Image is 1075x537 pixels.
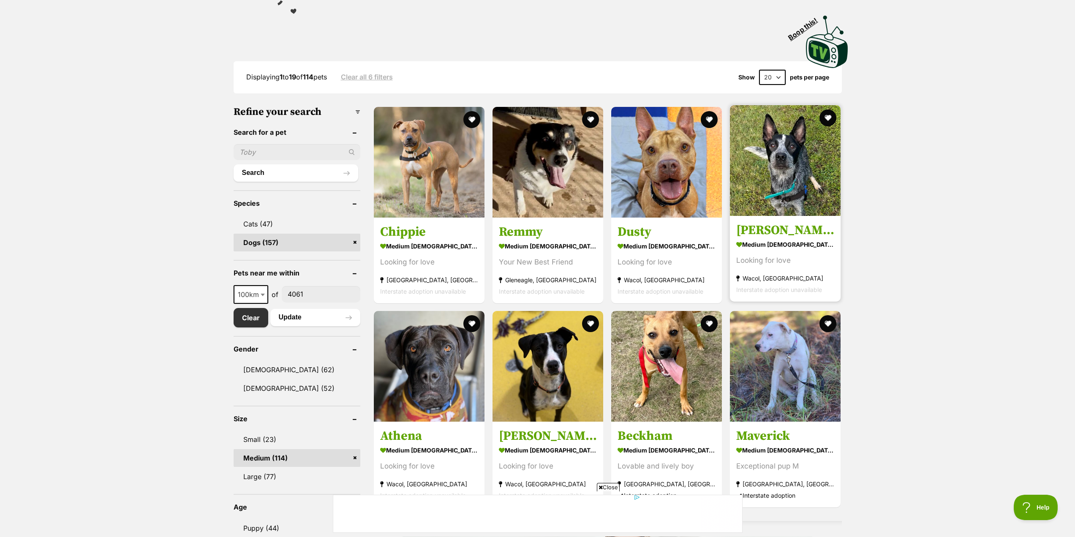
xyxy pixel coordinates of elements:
[736,238,834,250] strong: medium [DEMOGRAPHIC_DATA] Dog
[618,240,716,252] strong: medium [DEMOGRAPHIC_DATA] Dog
[234,144,360,160] input: Toby
[234,431,360,448] a: Small (23)
[380,240,478,252] strong: medium [DEMOGRAPHIC_DATA] Dog
[790,74,829,81] label: pets per page
[499,240,597,252] strong: medium [DEMOGRAPHIC_DATA] Dog
[270,309,360,326] button: Update
[730,215,841,301] a: [PERSON_NAME] medium [DEMOGRAPHIC_DATA] Dog Looking for love Wacol, [GEOGRAPHIC_DATA] Interstate ...
[736,272,834,283] strong: Wacol, [GEOGRAPHIC_DATA]
[341,73,393,81] a: Clear all 6 filters
[618,224,716,240] h3: Dusty
[618,274,716,285] strong: Wacol, [GEOGRAPHIC_DATA]
[234,345,360,353] header: Gender
[582,111,599,128] button: favourite
[234,503,360,511] header: Age
[499,478,597,490] strong: Wacol, [GEOGRAPHIC_DATA]
[234,415,360,423] header: Size
[234,215,360,233] a: Cats (47)
[234,519,360,537] a: Puppy (44)
[234,285,268,304] span: 100km
[736,461,834,472] div: Exceptional pup M
[234,289,267,300] span: 100km
[380,428,478,444] h3: Athena
[736,286,822,293] span: Interstate adoption unavailable
[374,217,484,303] a: Chippie medium [DEMOGRAPHIC_DATA] Dog Looking for love [GEOGRAPHIC_DATA], [GEOGRAPHIC_DATA] Inter...
[730,105,841,216] img: Heston - Australian Cattle Dog
[611,422,722,507] a: Beckham medium [DEMOGRAPHIC_DATA] Dog Lovable and lively boy [GEOGRAPHIC_DATA], [GEOGRAPHIC_DATA]...
[234,468,360,485] a: Large (77)
[597,483,620,491] span: Close
[234,106,360,118] h3: Refine your search
[618,428,716,444] h3: Beckham
[289,73,296,81] strong: 19
[380,478,478,490] strong: Wacol, [GEOGRAPHIC_DATA]
[730,311,841,422] img: Maverick - American Staffordshire Terrier Dog
[234,269,360,277] header: Pets near me within
[303,73,313,81] strong: 114
[730,422,841,507] a: Maverick medium [DEMOGRAPHIC_DATA] Dog Exceptional pup M [GEOGRAPHIC_DATA], [GEOGRAPHIC_DATA] Int...
[246,73,327,81] span: Displaying to of pets
[499,444,597,456] strong: medium [DEMOGRAPHIC_DATA] Dog
[499,224,597,240] h3: Remmy
[463,315,480,332] button: favourite
[738,74,755,81] span: Show
[234,361,360,379] a: [DEMOGRAPHIC_DATA] (62)
[736,490,834,501] div: Interstate adoption
[282,286,360,302] input: postcode
[380,461,478,472] div: Looking for love
[736,222,834,238] h3: [PERSON_NAME]
[618,490,716,501] div: Interstate adoption
[463,111,480,128] button: favourite
[333,495,743,533] iframe: Advertisement
[380,274,478,285] strong: [GEOGRAPHIC_DATA], [GEOGRAPHIC_DATA]
[493,311,603,422] img: Stella - Border Collie x American Staffordshire Bull Terrier Dog
[787,11,825,41] span: Boop this!
[380,444,478,456] strong: medium [DEMOGRAPHIC_DATA] Dog
[582,315,599,332] button: favourite
[736,254,834,266] div: Looking for love
[380,287,466,294] span: Interstate adoption unavailable
[234,379,360,397] a: [DEMOGRAPHIC_DATA] (52)
[374,422,484,507] a: Athena medium [DEMOGRAPHIC_DATA] Dog Looking for love Wacol, [GEOGRAPHIC_DATA] Interstate adoptio...
[736,478,834,490] strong: [GEOGRAPHIC_DATA], [GEOGRAPHIC_DATA]
[611,217,722,303] a: Dusty medium [DEMOGRAPHIC_DATA] Dog Looking for love Wacol, [GEOGRAPHIC_DATA] Interstate adoption...
[234,128,360,136] header: Search for a pet
[618,287,703,294] span: Interstate adoption unavailable
[272,289,278,300] span: of
[806,16,848,68] img: PetRescue TV logo
[234,199,360,207] header: Species
[618,444,716,456] strong: medium [DEMOGRAPHIC_DATA] Dog
[493,422,603,507] a: [PERSON_NAME] medium [DEMOGRAPHIC_DATA] Dog Looking for love Wacol, [GEOGRAPHIC_DATA] Interstate ...
[736,444,834,456] strong: medium [DEMOGRAPHIC_DATA] Dog
[234,449,360,467] a: Medium (114)
[234,164,358,181] button: Search
[736,428,834,444] h3: Maverick
[611,107,722,218] img: Dusty - Boston Terrier x American Staffordshire Bull Terrier Dog
[701,315,718,332] button: favourite
[806,8,848,70] a: Boop this!
[493,107,603,218] img: Remmy - Border Collie x Australian Kelpie Dog
[280,73,283,81] strong: 1
[611,311,722,422] img: Beckham - American Staffordshire Terrier Dog
[1014,495,1058,520] iframe: Help Scout Beacon - Open
[618,478,716,490] strong: [GEOGRAPHIC_DATA], [GEOGRAPHIC_DATA]
[374,311,484,422] img: Athena - Bullmastiff Dog
[380,256,478,267] div: Looking for love
[374,107,484,218] img: Chippie - Staffordshire Bull Terrier Dog
[380,224,478,240] h3: Chippie
[701,111,718,128] button: favourite
[493,217,603,303] a: Remmy medium [DEMOGRAPHIC_DATA] Dog Your New Best Friend Gleneagle, [GEOGRAPHIC_DATA] Interstate ...
[234,234,360,251] a: Dogs (157)
[618,256,716,267] div: Looking for love
[820,315,837,332] button: favourite
[499,256,597,267] div: Your New Best Friend
[499,287,585,294] span: Interstate adoption unavailable
[618,461,716,472] div: Lovable and lively boy
[499,461,597,472] div: Looking for love
[499,274,597,285] strong: Gleneagle, [GEOGRAPHIC_DATA]
[820,109,837,126] button: favourite
[499,428,597,444] h3: [PERSON_NAME]
[234,308,268,327] a: Clear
